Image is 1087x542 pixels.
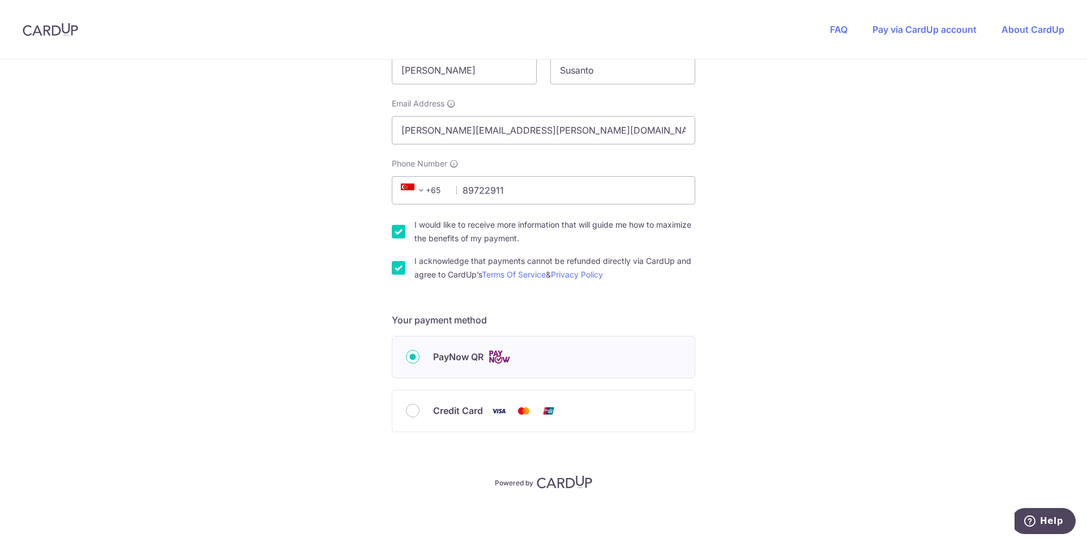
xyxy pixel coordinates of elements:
span: +65 [401,183,428,197]
a: About CardUp [1002,24,1064,35]
img: Cards logo [488,350,511,364]
img: Visa [487,404,510,418]
input: Last name [550,56,695,84]
p: Powered by [495,476,533,488]
a: Terms Of Service [482,270,546,279]
a: Privacy Policy [551,270,603,279]
span: PayNow QR [433,350,483,364]
iframe: Opens a widget where you can find more information [1015,508,1076,536]
img: Mastercard [512,404,535,418]
h5: Your payment method [392,313,695,327]
div: Credit Card Visa Mastercard Union Pay [406,404,681,418]
input: Email address [392,116,695,144]
img: CardUp [537,475,592,489]
span: Email Address [392,98,444,109]
a: Pay via CardUp account [872,24,977,35]
a: FAQ [830,24,848,35]
label: I acknowledge that payments cannot be refunded directly via CardUp and agree to CardUp’s & [414,254,695,281]
input: First name [392,56,537,84]
img: CardUp [23,23,78,36]
div: PayNow QR Cards logo [406,350,681,364]
label: I would like to receive more information that will guide me how to maximize the benefits of my pa... [414,218,695,245]
span: Phone Number [392,158,447,169]
span: Credit Card [433,404,483,417]
img: Union Pay [537,404,560,418]
span: +65 [397,183,448,197]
